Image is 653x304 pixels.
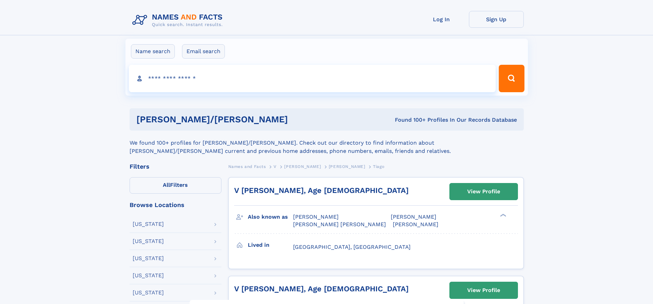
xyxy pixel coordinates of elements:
div: [US_STATE] [133,256,164,261]
div: Browse Locations [130,202,221,208]
a: [PERSON_NAME] [284,162,321,171]
div: Filters [130,163,221,170]
div: [US_STATE] [133,273,164,278]
a: Names and Facts [228,162,266,171]
a: V [274,162,277,171]
div: [US_STATE] [133,290,164,295]
div: We found 100+ profiles for [PERSON_NAME]/[PERSON_NAME]. Check out our directory to find informati... [130,131,524,155]
a: View Profile [450,183,518,200]
span: [PERSON_NAME] [293,214,339,220]
h3: Also known as [248,211,293,223]
span: [GEOGRAPHIC_DATA], [GEOGRAPHIC_DATA] [293,244,411,250]
div: ❯ [498,213,507,218]
div: [US_STATE] [133,221,164,227]
span: [PERSON_NAME] [284,164,321,169]
h3: Lived in [248,239,293,251]
a: V [PERSON_NAME], Age [DEMOGRAPHIC_DATA] [234,284,409,293]
input: search input [129,65,496,92]
span: All [163,182,170,188]
div: View Profile [467,184,500,199]
span: [PERSON_NAME] [391,214,436,220]
label: Filters [130,177,221,194]
div: View Profile [467,282,500,298]
a: Sign Up [469,11,524,28]
div: Found 100+ Profiles In Our Records Database [341,116,517,124]
span: V [274,164,277,169]
span: [PERSON_NAME] [PERSON_NAME] [293,221,386,228]
a: Log In [414,11,469,28]
label: Email search [182,44,225,59]
span: [PERSON_NAME] [393,221,438,228]
a: [PERSON_NAME] [329,162,365,171]
button: Search Button [499,65,524,92]
h1: [PERSON_NAME]/[PERSON_NAME] [136,115,341,124]
span: [PERSON_NAME] [329,164,365,169]
a: V [PERSON_NAME], Age [DEMOGRAPHIC_DATA] [234,186,409,195]
div: [US_STATE] [133,239,164,244]
img: Logo Names and Facts [130,11,228,29]
span: Tiago [373,164,384,169]
label: Name search [131,44,175,59]
a: View Profile [450,282,518,299]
